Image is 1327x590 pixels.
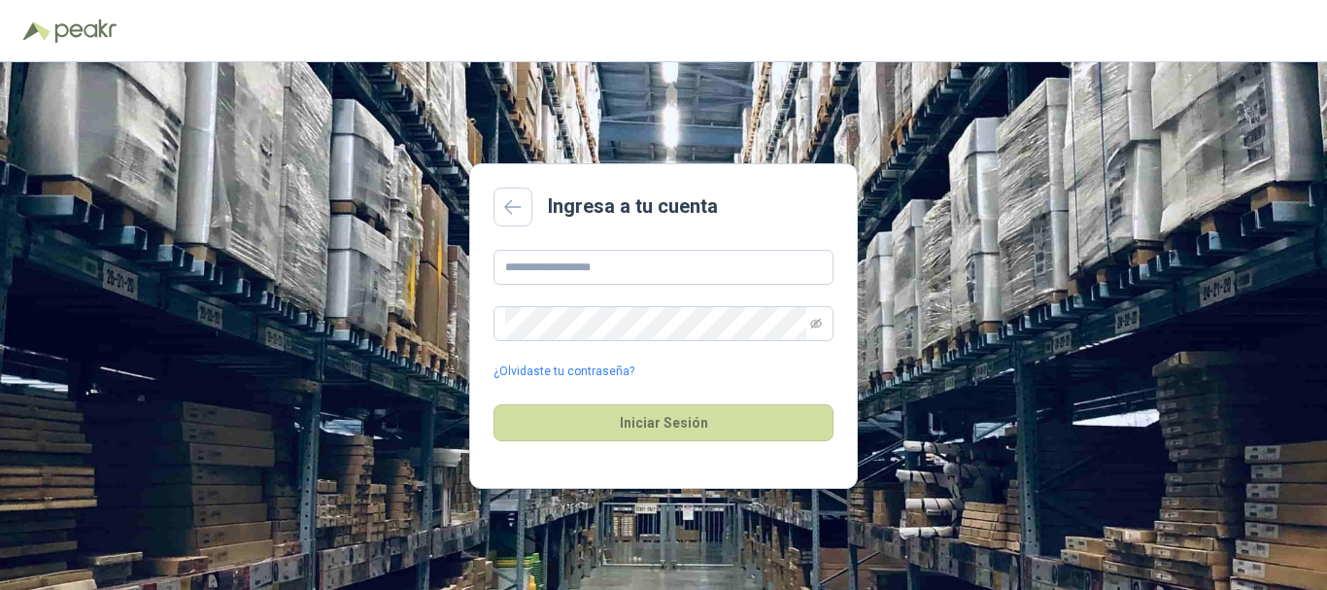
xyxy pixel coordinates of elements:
a: ¿Olvidaste tu contraseña? [493,363,634,381]
span: eye-invisible [810,318,822,330]
button: Iniciar Sesión [493,404,834,441]
img: Logo [23,21,51,41]
h2: Ingresa a tu cuenta [548,191,718,222]
img: Peakr [54,19,117,43]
